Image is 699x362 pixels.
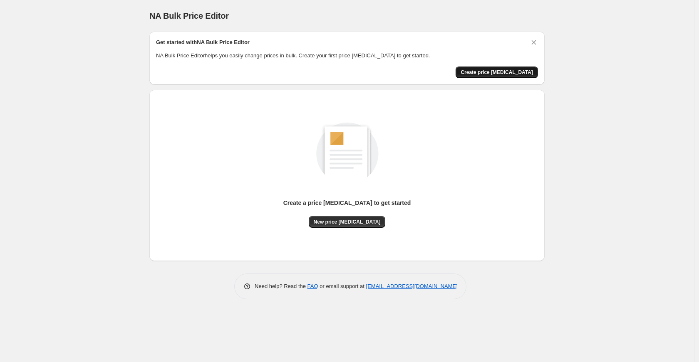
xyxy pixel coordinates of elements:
button: Create price change job [456,66,538,78]
p: Create a price [MEDICAL_DATA] to get started [283,199,411,207]
span: or email support at [318,283,366,289]
span: New price [MEDICAL_DATA] [314,219,381,225]
p: NA Bulk Price Editor helps you easily change prices in bulk. Create your first price [MEDICAL_DAT... [156,52,538,60]
span: NA Bulk Price Editor [149,11,229,20]
a: [EMAIL_ADDRESS][DOMAIN_NAME] [366,283,458,289]
h2: Get started with NA Bulk Price Editor [156,38,250,47]
a: FAQ [307,283,318,289]
span: Need help? Read the [255,283,307,289]
button: New price [MEDICAL_DATA] [309,216,386,228]
button: Dismiss card [530,38,538,47]
span: Create price [MEDICAL_DATA] [461,69,533,76]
